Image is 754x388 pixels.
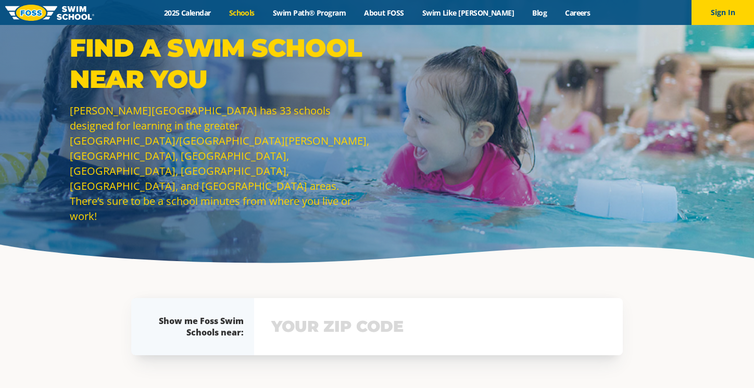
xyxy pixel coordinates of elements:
[155,8,220,18] a: 2025 Calendar
[269,312,608,342] input: YOUR ZIP CODE
[413,8,523,18] a: Swim Like [PERSON_NAME]
[263,8,355,18] a: Swim Path® Program
[5,5,94,21] img: FOSS Swim School Logo
[152,315,244,338] div: Show me Foss Swim Schools near:
[70,103,372,224] p: [PERSON_NAME][GEOGRAPHIC_DATA] has 33 schools designed for learning in the greater [GEOGRAPHIC_DA...
[523,8,556,18] a: Blog
[70,32,372,95] p: Find a Swim School Near You
[355,8,413,18] a: About FOSS
[220,8,263,18] a: Schools
[556,8,599,18] a: Careers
